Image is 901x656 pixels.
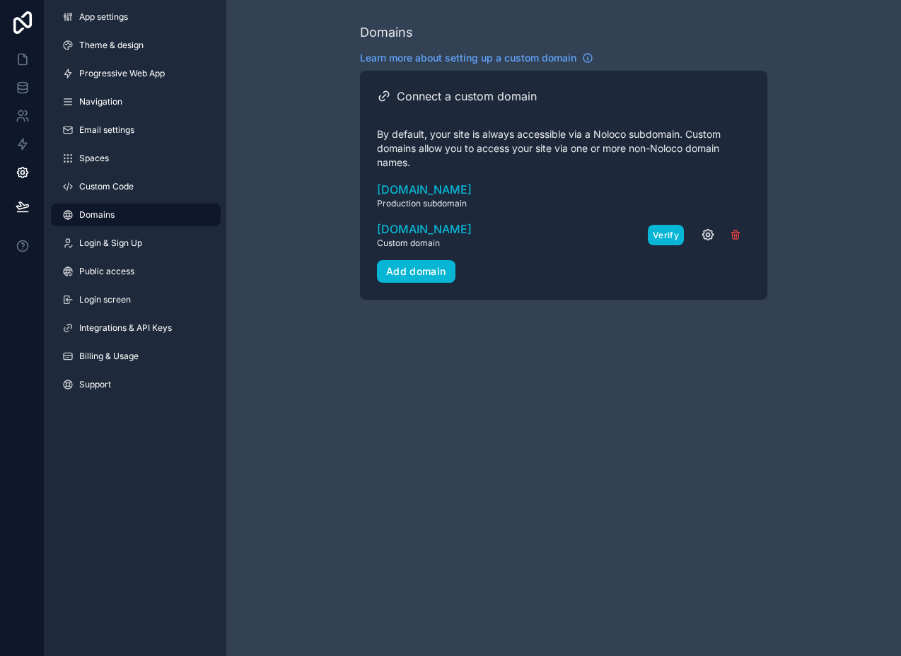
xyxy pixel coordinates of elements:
[360,51,593,65] a: Learn more about setting up a custom domain
[51,6,221,28] a: App settings
[79,266,134,277] span: Public access
[51,345,221,368] a: Billing & Usage
[51,175,221,198] a: Custom Code
[377,221,472,238] a: [DOMAIN_NAME]
[51,232,221,254] a: Login & Sign Up
[79,96,122,107] span: Navigation
[360,51,576,65] span: Learn more about setting up a custom domain
[51,260,221,283] a: Public access
[79,379,111,390] span: Support
[79,181,134,192] span: Custom Code
[79,294,131,305] span: Login screen
[51,317,221,339] a: Integrations & API Keys
[360,23,413,42] div: Domains
[377,181,750,198] a: [DOMAIN_NAME]
[397,88,537,105] h2: Connect a custom domain
[79,209,115,221] span: Domains
[79,124,134,136] span: Email settings
[51,373,221,396] a: Support
[386,265,446,278] div: Add domain
[51,204,221,226] a: Domains
[79,40,144,51] span: Theme & design
[51,34,221,57] a: Theme & design
[79,11,128,23] span: App settings
[79,238,142,249] span: Login & Sign Up
[377,198,750,209] span: Production subdomain
[51,288,221,311] a: Login screen
[79,68,165,79] span: Progressive Web App
[377,238,472,249] span: Custom domain
[377,260,455,283] button: Add domain
[79,322,172,334] span: Integrations & API Keys
[51,90,221,113] a: Navigation
[377,127,750,170] p: By default, your site is always accessible via a Noloco subdomain. Custom domains allow you to ac...
[79,153,109,164] span: Spaces
[51,62,221,85] a: Progressive Web App
[648,225,684,245] button: Verify
[51,147,221,170] a: Spaces
[79,351,139,362] span: Billing & Usage
[51,119,221,141] a: Email settings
